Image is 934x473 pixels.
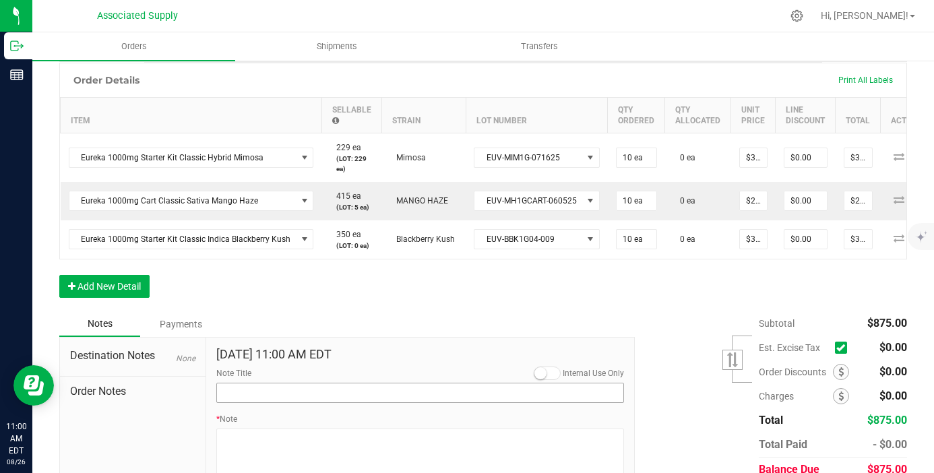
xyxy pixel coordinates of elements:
span: 350 ea [330,230,361,239]
h1: Order Details [73,75,139,86]
span: Shipments [299,40,375,53]
span: $875.00 [867,317,907,329]
span: Order Notes [70,383,195,400]
label: Note Title [216,367,251,379]
span: $0.00 [879,341,907,354]
h4: [DATE] 11:00 AM EDT [216,348,624,361]
p: 11:00 AM EDT [6,420,26,457]
a: Shipments [235,32,438,61]
input: 0 [784,230,827,249]
span: Hi, [PERSON_NAME]! [821,10,908,21]
input: 0 [617,230,656,249]
span: 0 ea [673,153,695,162]
span: Eureka 1000mg Cart Classic Sativa Mango Haze [69,191,297,210]
span: 0 ea [673,234,695,244]
inline-svg: Reports [10,68,24,82]
span: Calculate excise tax [835,338,853,356]
span: Total [759,414,783,427]
span: Eureka 1000mg Starter Kit Classic Hybrid Mimosa [69,148,297,167]
th: Total [836,97,881,133]
input: 0 [784,191,827,210]
span: Destination Notes [70,348,195,364]
th: Unit Price [731,97,776,133]
span: Total Paid [759,438,807,451]
span: Charges [759,391,833,402]
span: Mimosa [390,153,426,162]
th: Sellable [321,97,381,133]
input: 0 [617,148,656,167]
span: - $0.00 [873,438,907,451]
span: Subtotal [759,318,795,329]
a: Transfers [438,32,641,61]
p: (LOT: 5 ea) [330,202,373,212]
span: Print All Labels [838,75,893,85]
span: EUV-BBK1G04-009 [474,230,582,249]
span: Est. Excise Tax [759,342,830,353]
p: (LOT: 229 ea) [330,154,373,174]
span: Transfers [503,40,576,53]
span: Blackberry Kush [390,234,455,244]
span: 415 ea [330,191,361,201]
span: EUV-MIM1G-071625 [474,148,582,167]
iframe: Resource center [13,365,54,406]
span: $0.00 [879,389,907,402]
span: 229 ea [330,143,361,152]
input: 0 [740,148,767,167]
span: NO DATA FOUND [69,191,314,211]
span: NO DATA FOUND [69,229,314,249]
span: MANGO HAZE [390,196,448,206]
inline-svg: Outbound [10,39,24,53]
span: EUV-MH1GCART-060525 [474,191,582,210]
p: (LOT: 0 ea) [330,241,373,251]
p: 08/26 [6,457,26,467]
th: Qty Allocated [665,97,731,133]
div: Manage settings [788,9,805,22]
input: 0 [844,230,872,249]
input: 0 [740,230,767,249]
input: 0 [740,191,767,210]
span: Orders [103,40,165,53]
div: Notes [59,311,140,337]
div: Payments [140,312,221,336]
label: Note [216,413,237,425]
span: Eureka 1000mg Starter Kit Classic Indica Blackberry Kush [69,230,297,249]
th: Item [61,97,322,133]
th: Lot Number [466,97,608,133]
span: None [176,354,195,363]
span: NO DATA FOUND [69,148,314,168]
input: 0 [844,191,872,210]
th: Line Discount [776,97,836,133]
th: Qty Ordered [608,97,665,133]
span: Associated Supply [97,10,178,22]
input: 0 [617,191,656,210]
span: Order Discounts [759,367,833,377]
th: Strain [381,97,466,133]
span: $0.00 [879,365,907,378]
input: 0 [844,148,872,167]
button: Add New Detail [59,275,150,298]
input: 0 [784,148,827,167]
span: 0 ea [673,196,695,206]
span: $875.00 [867,414,907,427]
label: Internal Use Only [563,367,624,379]
a: Orders [32,32,235,61]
